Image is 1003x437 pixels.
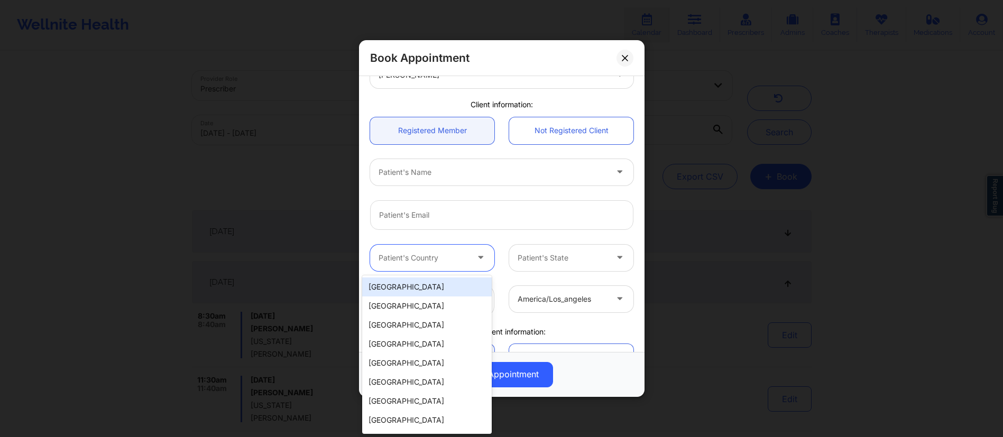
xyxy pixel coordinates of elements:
[362,354,492,373] div: [GEOGRAPHIC_DATA]
[370,200,633,230] input: Patient's Email
[509,117,633,144] a: Not Registered Client
[362,373,492,392] div: [GEOGRAPHIC_DATA]
[362,411,492,430] div: [GEOGRAPHIC_DATA]
[362,392,492,411] div: [GEOGRAPHIC_DATA]
[370,117,494,144] a: Registered Member
[362,296,492,315] div: [GEOGRAPHIC_DATA]
[509,344,633,371] a: Recurring
[363,327,641,337] div: Appointment information:
[362,315,492,334] div: [GEOGRAPHIC_DATA]
[370,51,470,65] h2: Book Appointment
[518,286,607,312] div: america/los_angeles
[362,334,492,354] div: [GEOGRAPHIC_DATA]
[450,362,553,387] button: Book Appointment
[362,277,492,296] div: [GEOGRAPHIC_DATA]
[370,286,494,315] input: Patient's Phone Number
[363,99,641,110] div: Client information:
